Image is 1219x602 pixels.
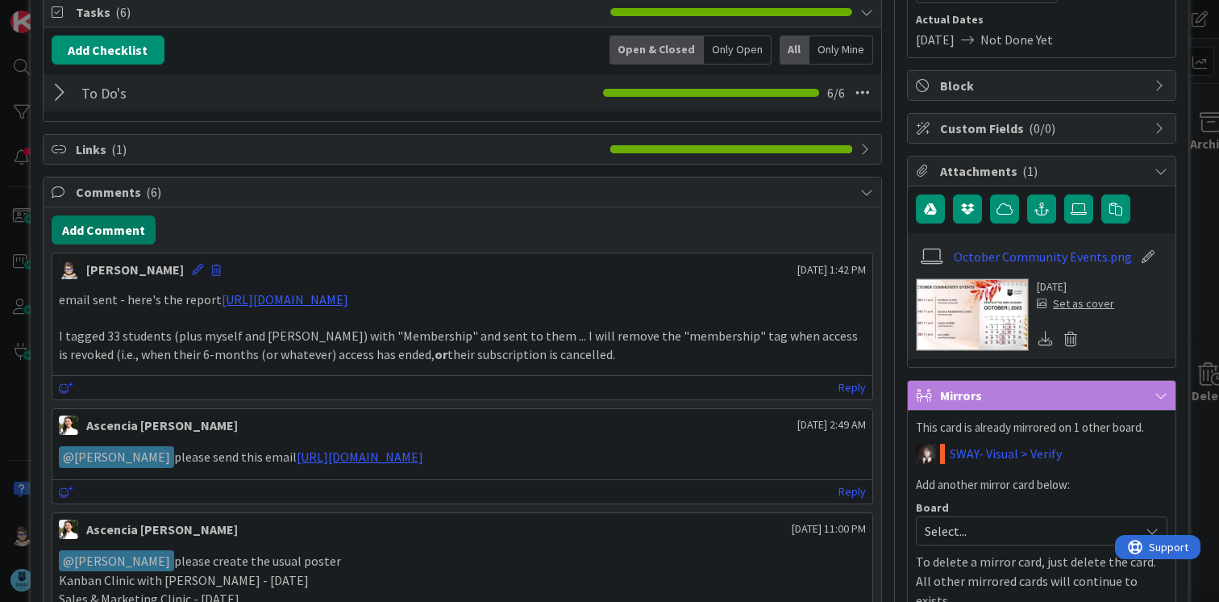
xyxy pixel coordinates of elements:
[1037,278,1114,295] div: [DATE]
[59,571,866,590] p: Kanban Clinic with [PERSON_NAME] - [DATE]
[59,520,78,539] img: AK
[1037,295,1114,312] div: Set as cover
[59,550,866,572] p: please create the usual poster
[76,2,602,22] span: Tasks
[838,378,866,398] a: Reply
[34,2,73,22] span: Support
[809,36,873,65] div: Only Mine
[940,76,1146,95] span: Block
[704,36,772,65] div: Only Open
[925,520,1131,542] span: Select...
[59,260,78,279] img: TP
[59,327,866,363] p: I tagged 33 students (plus myself and [PERSON_NAME]) with "Membership" and sent to them ... I wil...
[222,291,348,307] a: [URL][DOMAIN_NAME]
[940,386,1146,405] span: Mirrors
[297,449,423,465] a: [URL][DOMAIN_NAME]
[52,215,156,245] button: Add Comment
[916,11,1167,28] span: Actual Dates
[59,416,78,435] img: AK
[916,30,955,49] span: [DATE]
[86,260,184,279] div: [PERSON_NAME]
[1022,163,1038,179] span: ( 1 )
[63,553,170,569] span: [PERSON_NAME]
[63,449,74,465] span: @
[1029,120,1055,136] span: ( 0/0 )
[916,502,949,513] span: Board
[76,182,852,202] span: Comments
[792,520,866,537] span: [DATE] 11:00 PM
[76,78,433,107] input: Add Checklist...
[954,247,1132,266] a: October Community Events.png
[838,482,866,502] a: Reply
[916,419,1167,437] p: This card is already mirrored on 1 other board.
[59,291,866,309] p: email sent - here's the report
[146,184,161,200] span: ( 6 )
[940,161,1146,181] span: Attachments
[111,141,127,157] span: ( 1 )
[609,36,704,65] div: Open & Closed
[980,30,1053,49] span: Not Done Yet
[115,4,131,20] span: ( 6 )
[435,346,447,362] strong: or
[63,553,74,569] span: @
[1037,328,1055,349] div: Download
[780,36,809,65] div: All
[52,36,164,65] button: Add Checklist
[827,83,845,102] span: 6 / 6
[86,416,238,435] div: Ascencia [PERSON_NAME]
[916,444,936,464] img: BN
[797,416,866,433] span: [DATE] 2:49 AM
[59,446,866,468] p: please send this email
[76,140,602,159] span: Links
[940,119,1146,138] span: Custom Fields
[950,444,1062,463] a: SWAY- Visual > Verify
[797,261,866,278] span: [DATE] 1:42 PM
[86,520,238,539] div: Ascencia [PERSON_NAME]
[63,449,170,465] span: [PERSON_NAME]
[916,476,1167,495] p: Add another mirror card below:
